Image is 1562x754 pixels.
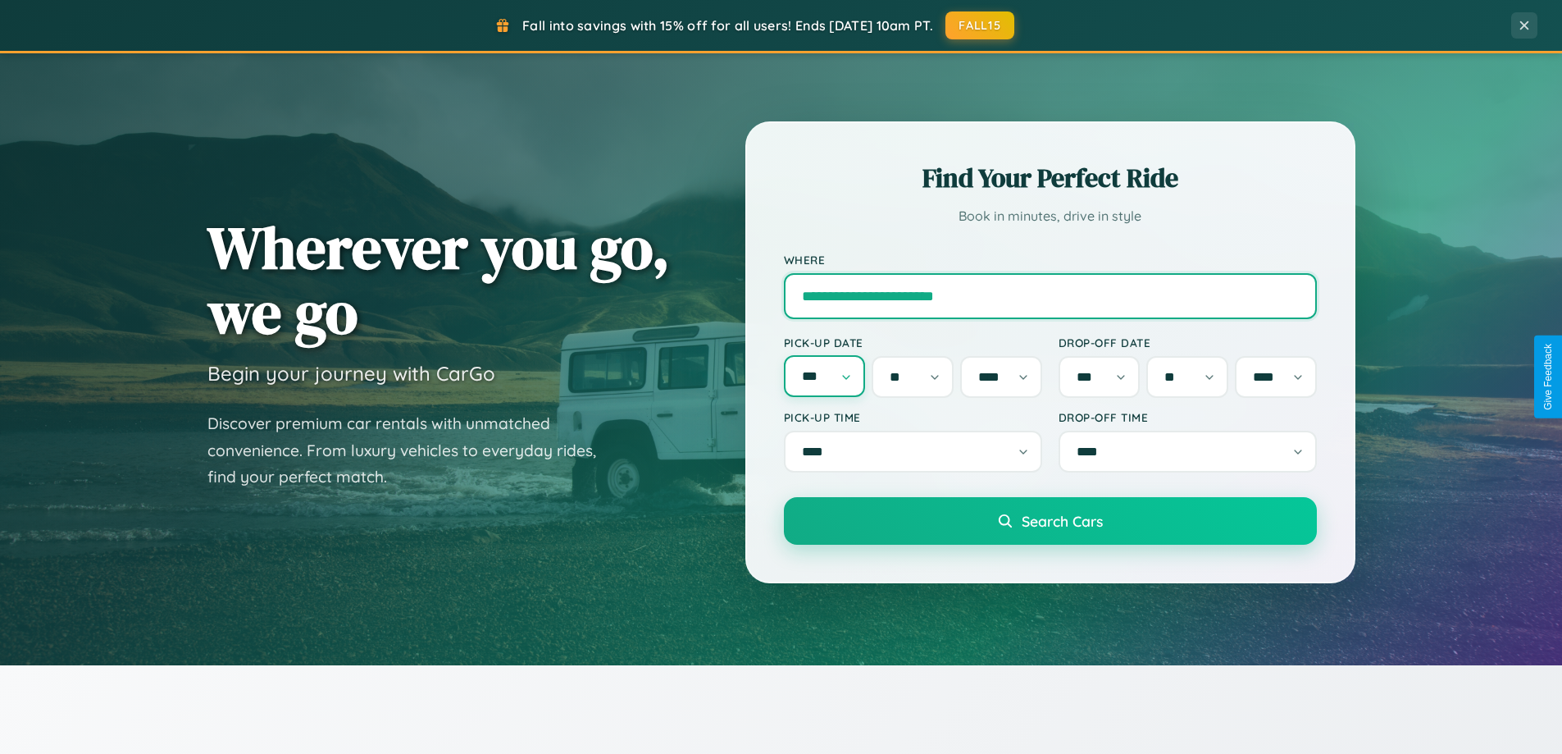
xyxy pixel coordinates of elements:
[784,160,1317,196] h2: Find Your Perfect Ride
[784,204,1317,228] p: Book in minutes, drive in style
[784,253,1317,267] label: Where
[1059,336,1317,350] label: Drop-off Date
[945,11,1014,39] button: FALL15
[784,410,1042,424] label: Pick-up Time
[207,410,617,491] p: Discover premium car rentals with unmatched convenience. From luxury vehicles to everyday rides, ...
[207,361,495,386] h3: Begin your journey with CarGo
[1022,512,1103,530] span: Search Cars
[207,215,670,345] h1: Wherever you go, we go
[522,17,933,34] span: Fall into savings with 15% off for all users! Ends [DATE] 10am PT.
[1059,410,1317,424] label: Drop-off Time
[784,497,1317,545] button: Search Cars
[784,336,1042,350] label: Pick-up Date
[1542,344,1554,410] div: Give Feedback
